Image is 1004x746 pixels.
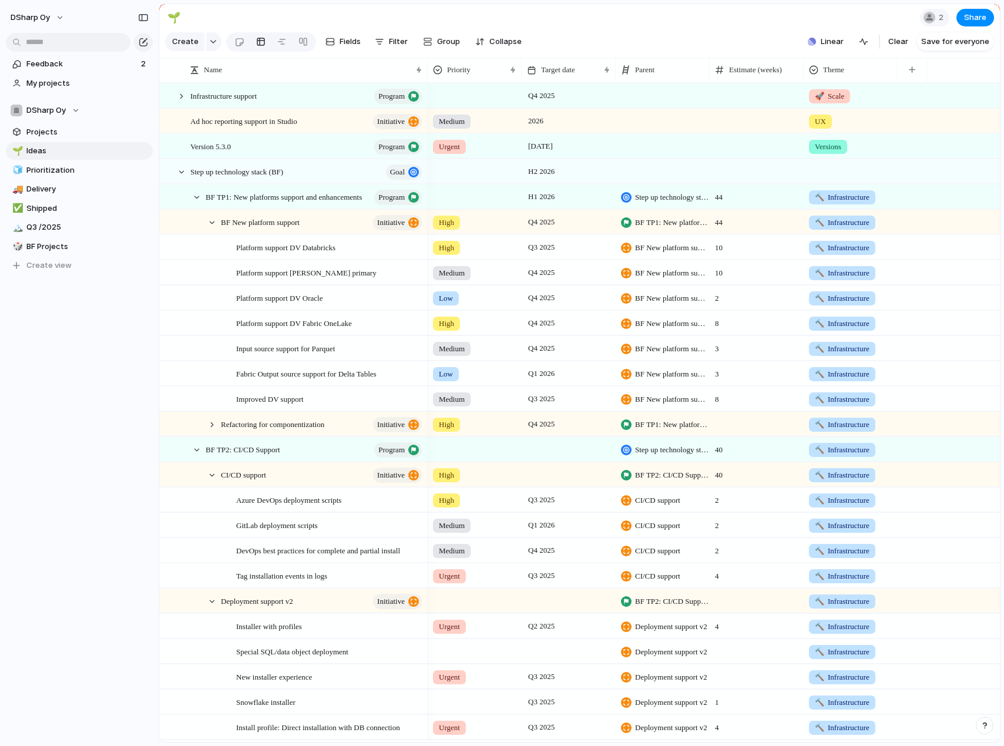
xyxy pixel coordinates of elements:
span: Ideas [26,145,149,157]
span: New installer experience [236,670,312,683]
a: 🌱Ideas [6,142,153,160]
span: Infrastructure [815,394,869,405]
span: High [439,469,454,481]
span: Improved DV support [236,392,304,405]
div: 🌱 [167,9,180,25]
span: 3 [710,337,803,355]
span: 🔨 [815,294,824,303]
span: 🔨 [815,193,824,201]
button: 🏔️ [11,221,22,233]
span: Urgent [439,570,460,582]
span: Q4 2025 [525,291,558,305]
span: Q3 /2025 [26,221,149,233]
span: H1 2026 [525,190,558,204]
span: Input source support for Parquet [236,341,335,355]
span: Azure DevOps deployment scripts [236,493,341,506]
span: Collapse [489,36,522,48]
span: 8 [710,311,803,330]
span: 🔨 [815,395,824,404]
span: Q4 2025 [525,341,558,355]
a: Feedback2 [6,55,153,73]
span: H2 2026 [525,164,558,179]
button: program [374,89,422,104]
span: 40 [710,463,803,481]
span: Target date [541,64,575,76]
span: Medium [439,520,465,532]
button: DSharp Oy [5,8,70,27]
span: 🔨 [815,546,824,555]
span: High [439,318,454,330]
span: 10 [710,261,803,279]
button: Save for everyone [916,32,994,51]
span: Save for everyone [921,36,989,48]
span: 🔨 [815,521,824,530]
div: ✅ [12,201,21,215]
span: Create [172,36,199,48]
button: Create [165,32,204,51]
a: 🚚Delivery [6,180,153,198]
span: Q1 2026 [525,367,558,381]
span: Infrastructure [815,722,869,734]
span: Q2 2025 [525,619,558,633]
div: 🧊Prioritization [6,162,153,179]
button: initiative [373,594,422,609]
button: Fields [321,32,365,51]
span: Shipped [26,203,149,214]
span: High [439,242,454,254]
span: Platform support DV Fabric OneLake [236,316,352,330]
span: Q3 2025 [525,240,558,254]
span: Q1 2026 [525,518,558,532]
span: 🔨 [815,218,824,227]
span: program [378,442,405,458]
span: Q3 2025 [525,392,558,406]
span: 2 [141,58,148,70]
button: program [374,442,422,458]
button: 🌱 [11,145,22,157]
span: Infrastructure [815,444,869,456]
span: initiative [377,214,405,231]
span: 🔨 [815,622,824,631]
span: Deployment support v2 [635,697,707,708]
span: Versions [815,141,841,153]
span: Deployment support v2 [635,621,707,633]
span: Medium [439,343,465,355]
span: Group [437,36,460,48]
span: Priority [447,64,471,76]
span: BF TP1: New platforms support and enhancements [635,217,709,228]
span: Infrastructure [815,570,869,582]
span: 2 [710,539,803,557]
span: 🔨 [815,647,824,656]
button: initiative [373,468,422,483]
span: BF TP2: CI/CD Support [635,469,709,481]
a: 🏔️Q3 /2025 [6,219,153,236]
span: initiative [377,467,405,483]
span: Ad hoc reporting support in Studio [190,114,297,127]
span: Infrastructure [815,697,869,708]
span: CI/CD support [221,468,266,481]
span: BF New platform support [221,215,300,228]
span: 8 [710,387,803,405]
span: Infrastructure [815,368,869,380]
span: BF New platform support [635,343,709,355]
span: Filter [389,36,408,48]
span: Q4 2025 [525,266,558,280]
span: BF TP1: New platforms support and enhancements [206,190,362,203]
span: High [439,217,454,228]
span: 1 [710,690,803,708]
button: Group [417,32,466,51]
span: 🔨 [815,496,824,505]
span: UX [815,116,826,127]
span: Platform support DV Databricks [236,240,335,254]
span: Version 5.3.0 [190,139,231,153]
span: Delivery [26,183,149,195]
span: 🔨 [815,445,824,454]
span: Name [204,64,222,76]
span: Tag installation events in logs [236,569,327,582]
span: Infrastructure [815,191,869,203]
div: 🏔️ [12,221,21,234]
span: Infrastructure [815,621,869,633]
span: Medium [439,394,465,405]
span: program [378,88,405,105]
